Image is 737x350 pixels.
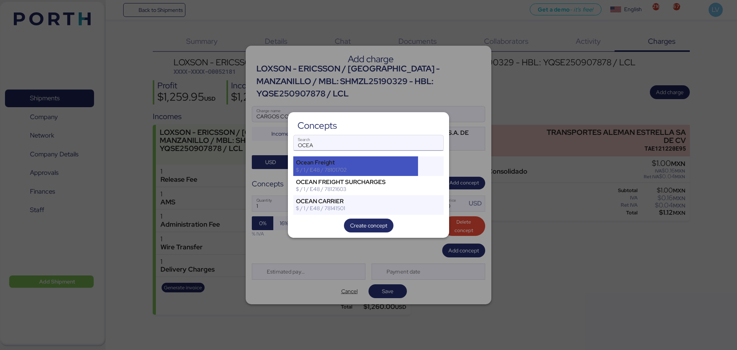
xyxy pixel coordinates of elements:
[344,219,393,232] button: Create concept
[350,221,387,230] span: Create concept
[297,122,337,129] div: Concepts
[296,198,415,205] div: OCEAN CARRIER
[296,166,415,173] div: $ / 1 / E48 / 78101702
[296,186,415,192] div: $ / 1 / E48 / 78121603
[296,179,415,186] div: OCEAN FREIGHT SURCHARGES
[294,135,443,151] input: Search
[296,159,415,166] div: Ocean Freight
[296,205,415,212] div: $ / 1 / E48 / 78141501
